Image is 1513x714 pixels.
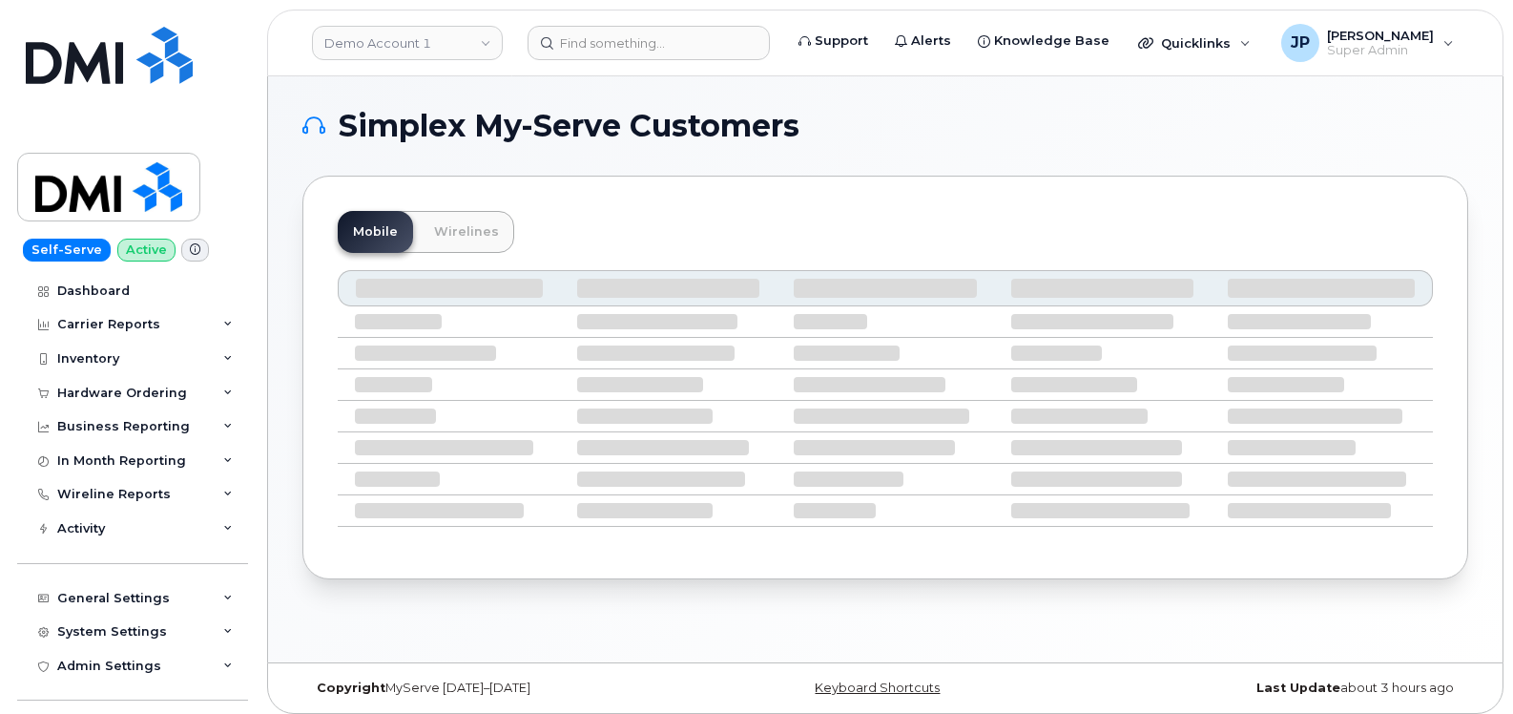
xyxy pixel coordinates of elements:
[302,681,691,696] div: MyServe [DATE]–[DATE]
[1256,681,1340,695] strong: Last Update
[815,681,940,695] a: Keyboard Shortcuts
[338,211,413,253] a: Mobile
[339,112,799,140] span: Simplex My-Serve Customers
[317,681,385,695] strong: Copyright
[419,211,514,253] a: Wirelines
[1080,681,1468,696] div: about 3 hours ago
